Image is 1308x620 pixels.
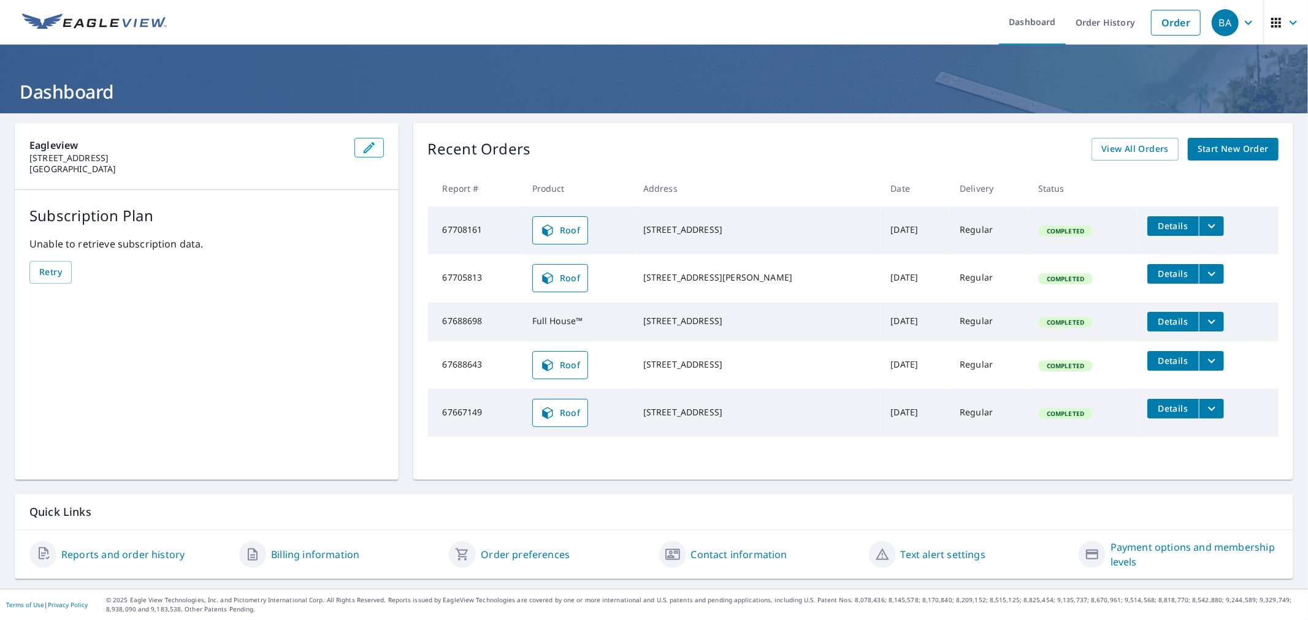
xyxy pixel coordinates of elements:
th: Address [633,170,881,206]
span: Details [1155,355,1191,366]
th: Date [881,170,950,206]
td: 67688698 [428,302,522,341]
span: Details [1155,316,1191,327]
span: Completed [1039,409,1092,418]
td: Regular [950,389,1028,437]
th: Report # [428,170,522,206]
a: Roof [532,399,589,427]
p: [STREET_ADDRESS] [29,153,345,164]
button: detailsBtn-67688643 [1147,351,1199,371]
button: filesDropdownBtn-67688643 [1199,351,1224,371]
button: detailsBtn-67708161 [1147,216,1199,236]
div: [STREET_ADDRESS] [643,406,871,418]
span: Roof [540,406,581,420]
td: 67708161 [428,206,522,254]
div: [STREET_ADDRESS] [643,315,871,327]
td: Full House™ [522,302,633,341]
p: Quick Links [29,504,1279,520]
td: [DATE] [881,206,950,254]
td: 67667149 [428,389,522,437]
span: Completed [1039,227,1092,235]
td: Regular [950,302,1028,341]
td: [DATE] [881,254,950,302]
a: Roof [532,351,589,379]
th: Delivery [950,170,1028,206]
span: Details [1155,220,1191,232]
div: BA [1212,9,1239,36]
a: View All Orders [1092,138,1179,161]
a: Payment options and membership levels [1111,540,1279,569]
a: Billing information [271,547,359,562]
td: [DATE] [881,341,950,389]
p: | [6,601,88,608]
button: detailsBtn-67705813 [1147,264,1199,284]
td: 67705813 [428,254,522,302]
button: filesDropdownBtn-67667149 [1199,399,1224,418]
button: filesDropdownBtn-67705813 [1199,264,1224,284]
h1: Dashboard [15,79,1293,104]
a: Roof [532,216,589,244]
p: Recent Orders [428,138,531,161]
a: Reports and order history [61,547,185,562]
span: Roof [540,271,581,285]
td: [DATE] [881,389,950,437]
a: Order preferences [481,547,570,562]
span: Roof [540,358,581,372]
th: Product [522,170,633,206]
p: [GEOGRAPHIC_DATA] [29,164,345,175]
span: Completed [1039,361,1092,370]
a: Text alert settings [901,547,985,562]
span: Retry [39,265,62,280]
p: Unable to retrieve subscription data. [29,236,384,251]
td: Regular [950,341,1028,389]
span: Completed [1039,318,1092,327]
p: © 2025 Eagle View Technologies, Inc. and Pictometry International Corp. All Rights Reserved. Repo... [106,595,1302,614]
span: View All Orders [1101,142,1169,157]
th: Status [1028,170,1138,206]
a: Roof [532,264,589,292]
div: [STREET_ADDRESS] [643,358,871,371]
a: Start New Order [1188,138,1279,161]
p: Eagleview [29,138,345,153]
span: Start New Order [1198,142,1269,157]
a: Contact information [691,547,787,562]
span: Roof [540,223,581,238]
a: Order [1151,10,1201,36]
a: Privacy Policy [48,600,88,609]
button: detailsBtn-67667149 [1147,399,1199,418]
td: 67688643 [428,341,522,389]
button: filesDropdownBtn-67708161 [1199,216,1224,236]
td: Regular [950,254,1028,302]
td: [DATE] [881,302,950,341]
button: filesDropdownBtn-67688698 [1199,312,1224,331]
div: [STREET_ADDRESS] [643,224,871,236]
div: [STREET_ADDRESS][PERSON_NAME] [643,271,871,284]
img: EV Logo [22,13,167,32]
p: Subscription Plan [29,205,384,227]
span: Details [1155,268,1191,279]
a: Terms of Use [6,600,44,609]
button: Retry [29,261,72,284]
button: detailsBtn-67688698 [1147,312,1199,331]
span: Details [1155,403,1191,414]
span: Completed [1039,274,1092,283]
td: Regular [950,206,1028,254]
